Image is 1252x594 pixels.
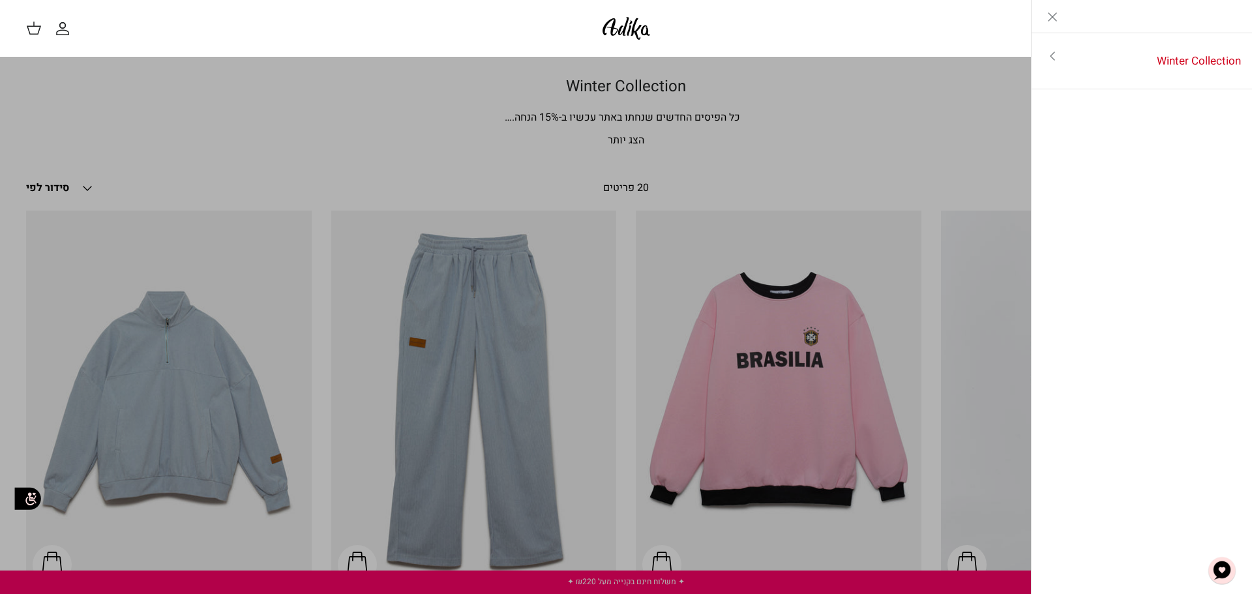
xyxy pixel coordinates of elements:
[599,13,654,44] img: Adika IL
[10,481,46,516] img: accessibility_icon02.svg
[1202,551,1242,590] button: צ'אט
[55,21,76,37] a: החשבון שלי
